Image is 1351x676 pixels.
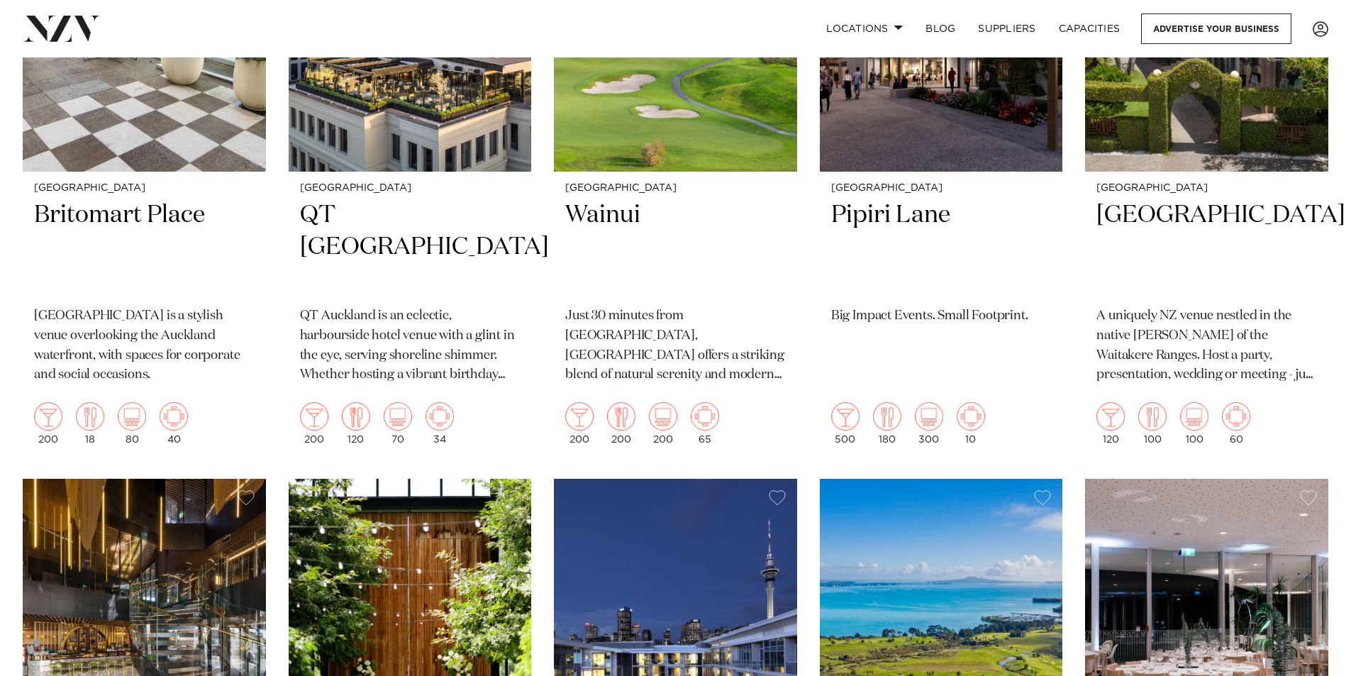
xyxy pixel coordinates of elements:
[76,402,104,431] img: dining.png
[1047,13,1132,44] a: Capacities
[34,183,255,194] small: [GEOGRAPHIC_DATA]
[384,402,412,431] img: theatre.png
[565,402,594,445] div: 200
[914,13,967,44] a: BLOG
[300,183,521,194] small: [GEOGRAPHIC_DATA]
[384,402,412,445] div: 70
[831,402,860,445] div: 500
[815,13,914,44] a: Locations
[565,183,786,194] small: [GEOGRAPHIC_DATA]
[342,402,370,431] img: dining.png
[607,402,635,445] div: 200
[34,306,255,386] p: [GEOGRAPHIC_DATA] is a stylish venue overlooking the Auckland waterfront, with spaces for corpora...
[426,402,454,431] img: meeting.png
[1222,402,1250,431] img: meeting.png
[34,402,62,445] div: 200
[1096,402,1125,431] img: cocktail.png
[831,306,1052,326] p: Big Impact Events. Small Footprint.
[831,402,860,431] img: cocktail.png
[967,13,1047,44] a: SUPPLIERS
[76,402,104,445] div: 18
[957,402,985,431] img: meeting.png
[565,306,786,386] p: Just 30 minutes from [GEOGRAPHIC_DATA], [GEOGRAPHIC_DATA] offers a striking blend of natural sere...
[160,402,188,445] div: 40
[1180,402,1208,445] div: 100
[1138,402,1167,445] div: 100
[1222,402,1250,445] div: 60
[831,199,1052,295] h2: Pipiri Lane
[831,183,1052,194] small: [GEOGRAPHIC_DATA]
[34,402,62,431] img: cocktail.png
[118,402,146,431] img: theatre.png
[300,199,521,295] h2: QT [GEOGRAPHIC_DATA]
[426,402,454,445] div: 34
[915,402,943,431] img: theatre.png
[1096,402,1125,445] div: 120
[342,402,370,445] div: 120
[1141,13,1291,44] a: Advertise your business
[1096,183,1317,194] small: [GEOGRAPHIC_DATA]
[34,199,255,295] h2: Britomart Place
[691,402,719,431] img: meeting.png
[607,402,635,431] img: dining.png
[300,306,521,386] p: QT Auckland is an eclectic, harbourside hotel venue with a glint in the eye, serving shoreline sh...
[957,402,985,445] div: 10
[649,402,677,445] div: 200
[649,402,677,431] img: theatre.png
[1096,199,1317,295] h2: [GEOGRAPHIC_DATA]
[691,402,719,445] div: 65
[300,402,328,431] img: cocktail.png
[565,402,594,431] img: cocktail.png
[565,199,786,295] h2: Wainui
[1180,402,1208,431] img: theatre.png
[873,402,901,445] div: 180
[160,402,188,431] img: meeting.png
[1138,402,1167,431] img: dining.png
[915,402,943,445] div: 300
[300,402,328,445] div: 200
[118,402,146,445] div: 80
[873,402,901,431] img: dining.png
[23,16,100,41] img: nzv-logo.png
[1096,306,1317,386] p: A uniquely NZ venue nestled in the native [PERSON_NAME] of the Waitakere Ranges. Host a party, pr...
